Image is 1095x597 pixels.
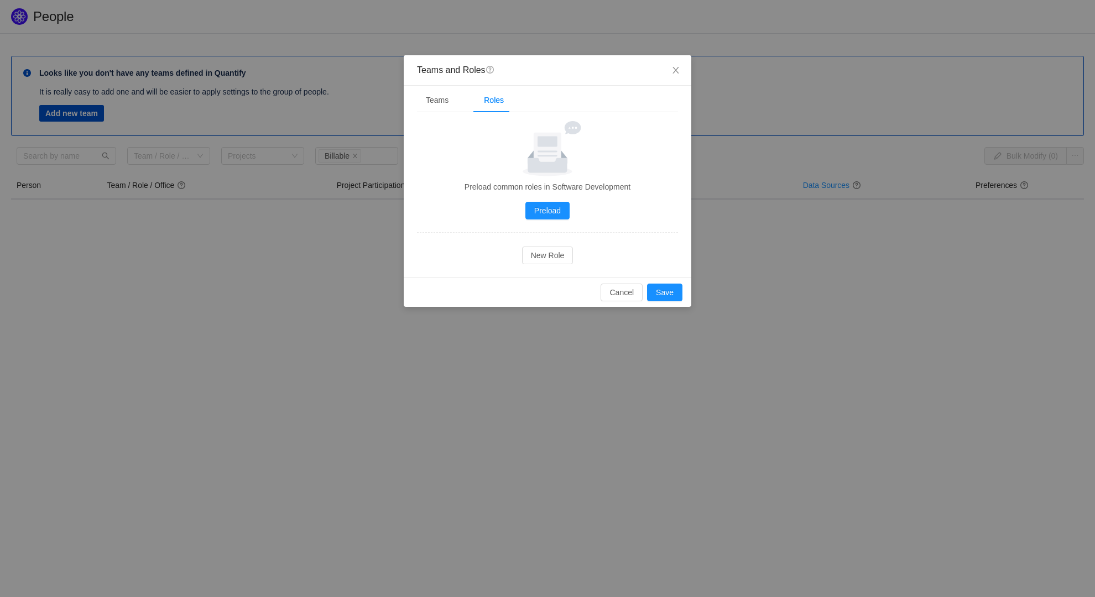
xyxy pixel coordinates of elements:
[601,284,643,301] button: Cancel
[525,202,570,219] button: Preload
[522,247,573,264] button: New Role
[475,88,513,113] div: Roles
[417,88,457,113] div: Teams
[647,284,682,301] button: Save
[486,65,494,74] span: question
[671,66,680,75] i: icon: close
[417,65,494,75] span: Teams and Roles
[465,182,630,191] span: Preload common roles in Software Development
[660,55,691,86] button: Close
